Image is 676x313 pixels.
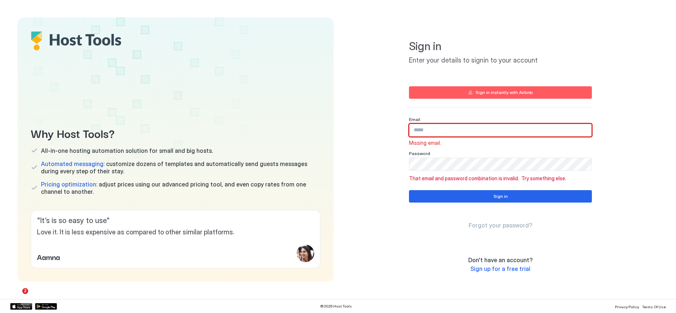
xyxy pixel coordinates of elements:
[642,302,666,310] a: Terms Of Use
[409,140,441,146] span: Missing email.
[493,193,508,200] div: Sign in
[409,124,591,136] input: Input Field
[41,181,97,188] span: Pricing optimization:
[476,89,533,96] div: Sign in instantly with Airbnb
[320,304,352,309] span: © 2025 Host Tools
[31,125,320,141] span: Why Host Tools?
[470,265,530,273] a: Sign up for a free trial
[615,305,639,309] span: Privacy Policy
[37,228,314,237] span: Love it. It is less expensive as compared to other similar platforms.
[22,288,28,294] span: 2
[409,117,420,122] span: Email
[35,303,57,310] a: Google Play Store
[41,160,320,175] span: customize dozens of templates and automatically send guests messages during every step of their s...
[642,305,666,309] span: Terms Of Use
[41,160,105,167] span: Automated messaging:
[470,265,530,272] span: Sign up for a free trial
[37,251,60,262] span: Aamna
[615,302,639,310] a: Privacy Policy
[409,190,592,203] button: Sign in
[409,39,592,53] span: Sign in
[41,147,213,154] span: All-in-one hosting automation solution for small and big hosts.
[409,175,592,182] span: That email and password combination is invalid. Try something else.
[468,256,533,264] span: Don't have an account?
[409,86,592,99] button: Sign in instantly with Airbnb
[409,151,430,156] span: Password
[409,158,591,170] input: Input Field
[41,181,320,195] span: adjust prices using our advanced pricing tool, and even copy rates from one channel to another.
[469,222,532,229] a: Forgot your password?
[10,303,32,310] a: App Store
[7,288,25,306] iframe: Intercom live chat
[297,245,314,262] div: profile
[409,56,592,65] span: Enter your details to signin to your account
[37,216,314,225] span: " It’s is so easy to use "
